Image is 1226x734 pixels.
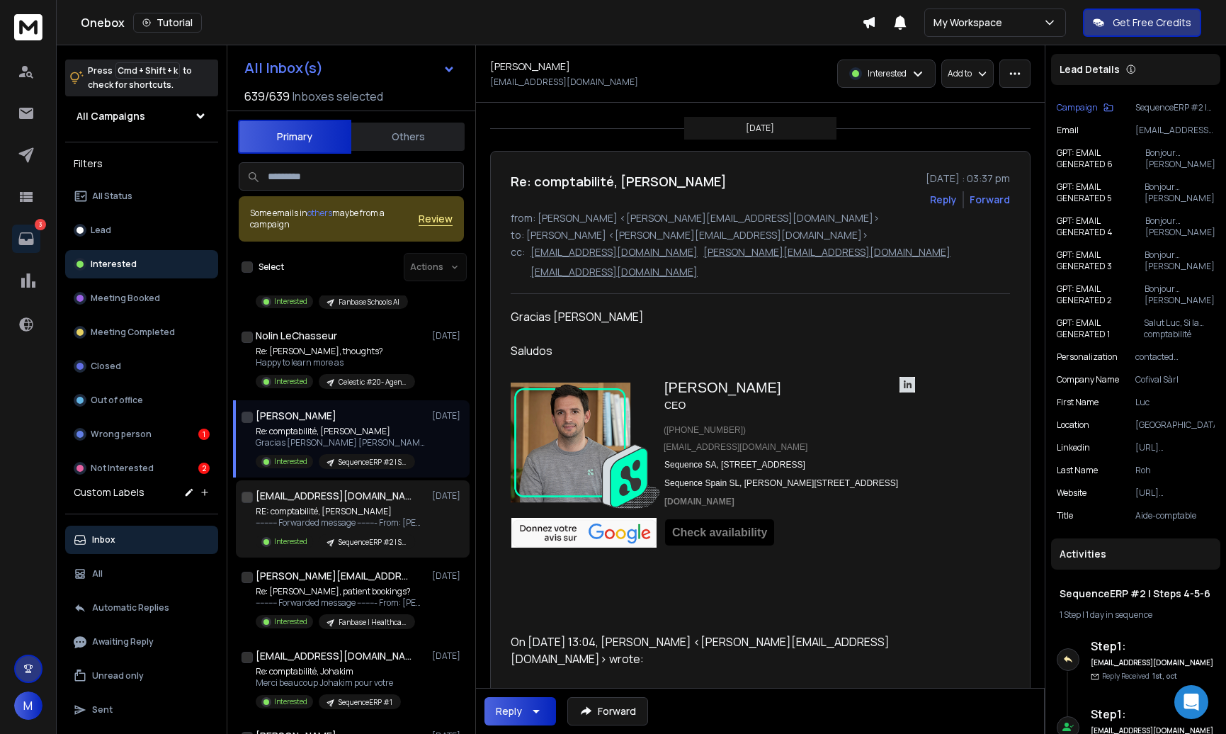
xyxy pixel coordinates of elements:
span: Sequence Spain SL, [PERSON_NAME][STREET_ADDRESS] [664,478,898,488]
div: Onebox [81,13,862,33]
button: Primary [238,120,351,154]
button: Meeting Completed [65,318,218,346]
p: Bonjour [PERSON_NAME], Si la comptabilité traditionnelle est lente, coûteuse et vous distrait de ... [1145,283,1215,306]
strong: [DOMAIN_NAME] [664,497,734,507]
p: [URL][DOMAIN_NAME] [1135,442,1215,453]
button: Sent [65,696,218,724]
h6: Step 1 : [1091,638,1215,655]
button: Inbox [65,526,218,554]
h1: Nolin LeChasseur [256,329,337,343]
img: linkedin.png [899,377,915,393]
span: 639 / 639 [244,88,290,105]
p: Campaign [1057,102,1098,113]
h3: Custom Labels [74,485,144,499]
p: ---------- Forwarded message --------- From: [PERSON_NAME] [256,597,426,609]
p: Automatic Replies [92,602,169,614]
button: Reply [484,697,556,725]
div: On [DATE] 13:04, [PERSON_NAME] <[PERSON_NAME][EMAIL_ADDRESS][DOMAIN_NAME]> wrote: [511,633,924,667]
p: from: [PERSON_NAME] <[PERSON_NAME][EMAIL_ADDRESS][DOMAIN_NAME]> [511,211,1010,225]
p: Celestic #20- Agencies | [GEOGRAPHIC_DATA] | PERFORMANCE | AI CAMPAIGN [339,377,407,388]
p: [GEOGRAPHIC_DATA] [1135,419,1215,431]
h3: Filters [65,154,218,174]
p: Gracias [PERSON_NAME] [PERSON_NAME] [256,437,426,448]
p: Lead [91,225,111,236]
button: Reply [930,193,957,207]
p: Interested [868,68,907,79]
p: [PERSON_NAME][EMAIL_ADDRESS][DOMAIN_NAME] [703,245,950,259]
p: Bonjour [PERSON_NAME], En tant qu'aide-comptable chez Cofival, vous savez peut-être combien la co... [1145,249,1215,272]
span: others [307,207,332,219]
p: Re: [PERSON_NAME], thoughts? [256,346,415,357]
p: [DATE] [432,650,464,662]
h1: [EMAIL_ADDRESS][DOMAIN_NAME] [256,649,411,663]
div: Forward [970,193,1010,207]
button: Meeting Booked [65,284,218,312]
span: Review [419,212,453,226]
p: Interested [274,536,307,547]
p: [URL][DOMAIN_NAME] [1135,487,1215,499]
div: Activities [1051,538,1220,570]
div: 2 [198,463,210,474]
p: Interested [274,616,307,627]
p: Inbox [92,534,115,546]
p: Get Free Credits [1113,16,1191,30]
button: Automatic Replies [65,594,218,622]
p: Interested [274,376,307,387]
p: Unread only [92,670,144,682]
p: SequenceERP #2 | Steps 4-5-6 [1135,102,1215,113]
p: SequenceERP #2 | Steps 4-5-6 [339,537,407,548]
p: Interested [274,296,307,307]
p: Closed [91,361,121,372]
div: Some emails in maybe from a campaign [250,208,419,230]
button: M [14,691,42,720]
h3: Inboxes selected [293,88,383,105]
button: Closed [65,352,218,380]
button: Not Interested2 [65,454,218,482]
p: Not Interested [91,463,154,474]
button: Awaiting Reply [65,628,218,656]
p: GPT: EMAIL GENERATED 6 [1057,147,1145,170]
p: Re: comptabilité, Johakim [256,666,401,677]
p: GPT: EMAIL GENERATED 5 [1057,181,1145,204]
a: 3 [12,225,40,253]
p: All Status [92,191,132,202]
p: Sent [92,704,113,716]
p: Aide-comptable [1135,510,1215,521]
p: location [1057,419,1089,431]
button: All Status [65,182,218,210]
p: to: [PERSON_NAME] <[PERSON_NAME][EMAIL_ADDRESS][DOMAIN_NAME]> [511,228,1010,242]
p: Interested [91,259,137,270]
p: [DATE] [432,410,464,422]
h3: CEO [664,398,898,413]
p: SequenceERP #1 [339,697,392,708]
p: Meeting Booked [91,293,160,304]
img: google-2-1.png [511,518,657,548]
button: Campaign [1057,102,1113,113]
button: Interested [65,250,218,278]
p: contacted SequenceERP #1 [1135,351,1215,363]
p: Salut Luc, Si la comptabilité traditionnelle est lente, coûteuse et te distrait de ton activité c... [1144,317,1215,340]
div: Open Intercom Messenger [1174,685,1208,719]
span: 1st, oct [1152,671,1177,681]
h2: [PERSON_NAME] [664,377,898,398]
button: Unread only [65,662,218,690]
h1: All Inbox(s) [244,61,323,75]
h1: SequenceERP #2 | Steps 4-5-6 [1060,587,1212,601]
div: 1 [198,429,210,440]
p: Wrong person [91,429,152,440]
p: [DATE] [432,490,464,502]
span: 1 Step [1060,609,1081,621]
p: SequenceERP #2 | Steps 4-5-6 [339,457,407,468]
p: [DATE] : 03:37 pm [926,171,1010,186]
button: All [65,560,218,588]
p: Company Name [1057,374,1119,385]
p: Cofival Sàrl [1135,374,1215,385]
p: Fanbase | Healthcare | AI [339,617,407,628]
p: Meeting Completed [91,327,175,338]
p: GPT: EMAIL GENERATED 2 [1057,283,1145,306]
p: Bonjour [PERSON_NAME], Si la comptabilité traditionnelle est trop lente et coûteuse, elle peut di... [1145,181,1215,204]
p: Luc [1135,397,1215,408]
p: GPT: EMAIL GENERATED 3 [1057,249,1145,272]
